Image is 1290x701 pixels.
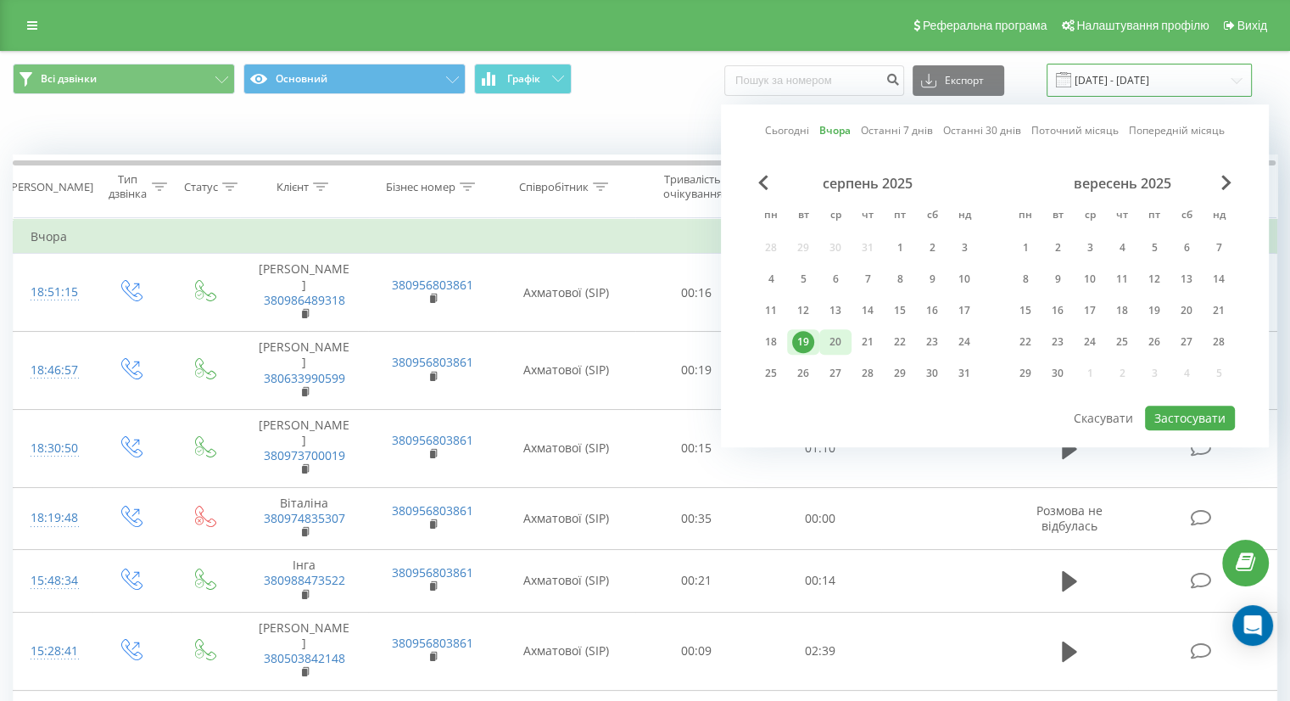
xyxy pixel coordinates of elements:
div: Тривалість очікування [651,172,735,201]
div: чт 14 серп 2025 р. [852,298,884,323]
div: 8 [889,268,911,290]
abbr: неділя [952,204,977,229]
div: пн 8 вер 2025 р. [1009,266,1041,292]
div: Бізнес номер [386,180,455,194]
div: 4 [760,268,782,290]
td: 01:10 [758,409,881,487]
div: 16 [921,300,943,322]
div: 14 [857,300,879,322]
div: 21 [857,331,879,353]
div: пт 29 серп 2025 р. [884,361,916,386]
a: Останні 30 днів [943,123,1021,139]
div: нд 24 серп 2025 р. [948,329,980,355]
div: чт 7 серп 2025 р. [852,266,884,292]
a: Сьогодні [765,123,809,139]
div: сб 9 серп 2025 р. [916,266,948,292]
div: 20 [1176,300,1198,322]
div: вт 26 серп 2025 р. [787,361,819,386]
div: 10 [953,268,975,290]
td: Вчора [14,220,1277,254]
div: пн 25 серп 2025 р. [755,361,787,386]
div: чт 28 серп 2025 р. [852,361,884,386]
div: нд 28 вер 2025 р. [1203,329,1235,355]
div: 13 [1176,268,1198,290]
div: нд 17 серп 2025 р. [948,298,980,323]
div: 27 [824,362,846,384]
div: ср 17 вер 2025 р. [1074,298,1106,323]
td: [PERSON_NAME] [240,254,368,332]
div: ср 27 серп 2025 р. [819,361,852,386]
div: нд 31 серп 2025 р. [948,361,980,386]
div: 30 [1047,362,1069,384]
div: вт 30 вер 2025 р. [1041,361,1074,386]
div: пн 22 вер 2025 р. [1009,329,1041,355]
div: чт 11 вер 2025 р. [1106,266,1138,292]
div: 24 [1079,331,1101,353]
div: 10 [1079,268,1101,290]
div: чт 18 вер 2025 р. [1106,298,1138,323]
td: 00:35 [635,487,758,550]
div: нд 14 вер 2025 р. [1203,266,1235,292]
div: вт 5 серп 2025 р. [787,266,819,292]
td: Ахматової (SIP) [497,409,635,487]
div: пн 29 вер 2025 р. [1009,361,1041,386]
abbr: п’ятниця [1142,204,1167,229]
span: Графік [507,73,540,85]
div: 30 [921,362,943,384]
div: нд 21 вер 2025 р. [1203,298,1235,323]
a: 380973700019 [264,447,345,463]
div: 9 [921,268,943,290]
div: 7 [1208,237,1230,259]
td: 00:21 [635,550,758,613]
button: Основний [243,64,466,94]
div: 29 [889,362,911,384]
div: 11 [760,300,782,322]
a: 380956803861 [392,354,473,370]
div: 18:30:50 [31,432,75,465]
div: 13 [824,300,846,322]
span: Реферальна програма [923,19,1047,32]
div: 17 [953,300,975,322]
div: сб 16 серп 2025 р. [916,298,948,323]
a: 380956803861 [392,635,473,651]
div: ср 20 серп 2025 р. [819,329,852,355]
div: вт 23 вер 2025 р. [1041,329,1074,355]
div: 15 [889,300,911,322]
div: 16 [1047,300,1069,322]
div: пн 4 серп 2025 р. [755,266,787,292]
div: 28 [1208,331,1230,353]
div: пт 15 серп 2025 р. [884,298,916,323]
div: чт 21 серп 2025 р. [852,329,884,355]
td: 00:09 [635,612,758,690]
div: 28 [857,362,879,384]
a: 380956803861 [392,277,473,293]
a: Поточний місяць [1031,123,1119,139]
div: сб 20 вер 2025 р. [1170,298,1203,323]
abbr: понеділок [1013,204,1038,229]
div: сб 23 серп 2025 р. [916,329,948,355]
td: [PERSON_NAME] [240,332,368,410]
td: 00:00 [758,487,881,550]
div: 14 [1208,268,1230,290]
div: Клієнт [276,180,309,194]
div: 31 [953,362,975,384]
abbr: п’ятниця [887,204,913,229]
div: 5 [1143,237,1165,259]
div: 4 [1111,237,1133,259]
div: 15 [1014,300,1036,322]
td: 00:19 [635,332,758,410]
div: пт 19 вер 2025 р. [1138,298,1170,323]
td: Інга [240,550,368,613]
a: Попередній місяць [1129,123,1225,139]
div: 7 [857,268,879,290]
abbr: вівторок [790,204,816,229]
div: вт 2 вер 2025 р. [1041,235,1074,261]
abbr: четвер [855,204,880,229]
a: 380986489318 [264,292,345,308]
div: 25 [760,362,782,384]
div: 18:46:57 [31,354,75,387]
span: Next Month [1221,175,1231,190]
div: 18 [1111,300,1133,322]
div: 15:28:41 [31,635,75,668]
div: 9 [1047,268,1069,290]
